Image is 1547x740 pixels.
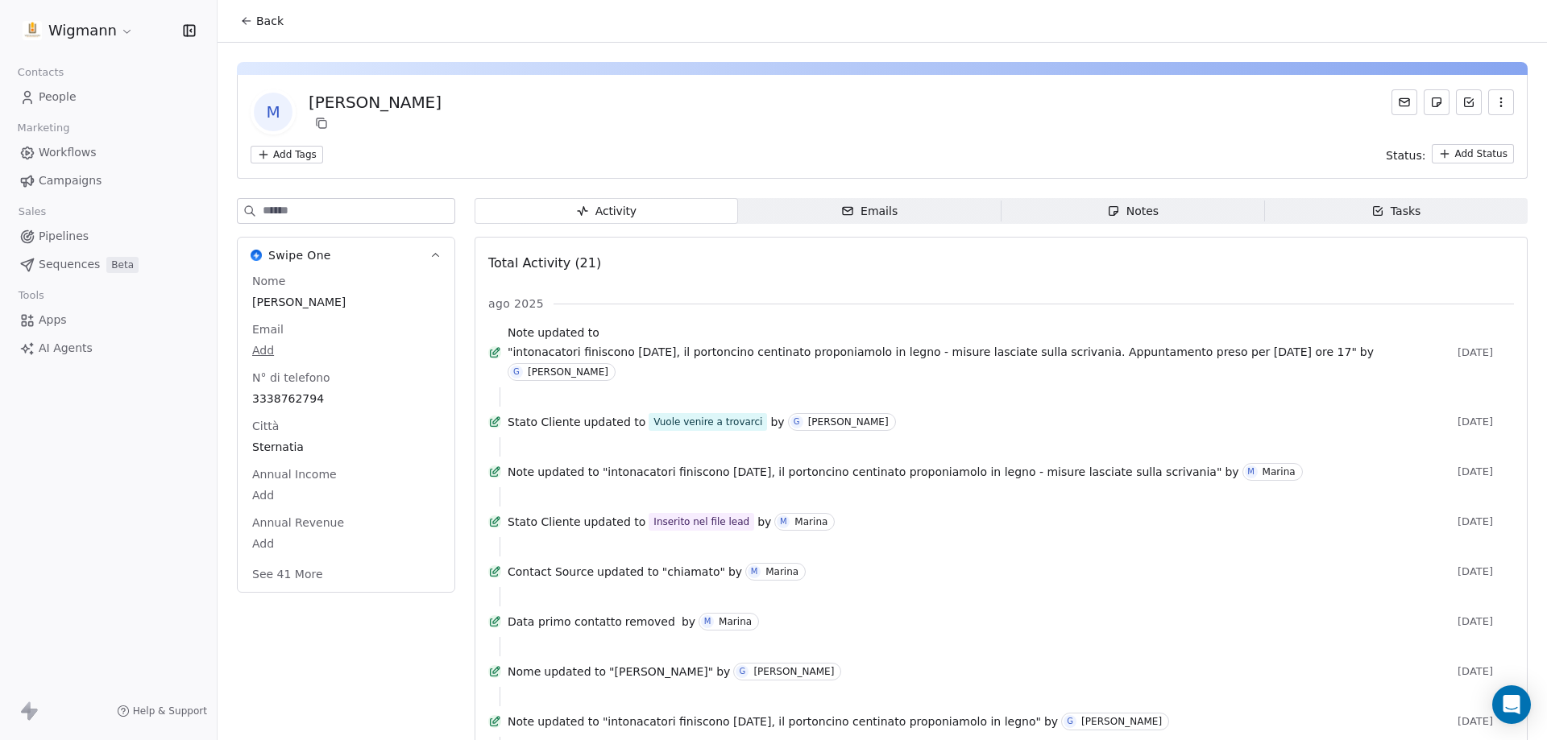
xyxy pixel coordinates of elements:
[254,93,292,131] span: M
[704,615,711,628] div: M
[488,296,544,312] span: ago 2025
[117,705,207,717] a: Help & Support
[249,466,340,482] span: Annual Income
[653,514,749,530] div: Inserito nel file lead
[1458,565,1514,578] span: [DATE]
[13,251,204,278] a: SequencesBeta
[10,116,77,140] span: Marketing
[794,516,827,527] div: Marina
[513,366,520,378] div: G
[662,564,725,580] span: "chiamato"
[653,414,762,430] div: Vuole venire a trovarci
[603,713,1041,730] span: "intonacatori finiscono [DATE], il portoncino centinato proponiamolo in legno"
[238,273,454,592] div: Swipe OneSwipe One
[1107,203,1159,220] div: Notes
[11,200,53,224] span: Sales
[794,415,800,428] div: G
[757,514,771,530] span: by
[597,564,659,580] span: updated to
[508,614,622,630] span: Data primo contatto
[1386,147,1425,163] span: Status:
[251,250,262,261] img: Swipe One
[48,20,117,41] span: Wigmann
[252,294,440,310] span: [PERSON_NAME]
[13,335,204,362] a: AI Agents
[584,414,646,430] span: updated to
[682,614,695,630] span: by
[268,247,331,263] span: Swipe One
[751,565,758,578] div: M
[1225,464,1238,480] span: by
[249,321,287,337] span: Email
[1432,144,1514,163] button: Add Status
[39,312,67,329] span: Apps
[13,223,204,250] a: Pipelines
[1458,415,1514,428] span: [DATE]
[39,89,77,105] span: People
[249,418,282,434] span: Città
[251,146,323,163] button: Add Tags
[488,255,601,271] span: Total Activity (21)
[106,257,139,273] span: Beta
[256,13,284,29] span: Back
[249,273,288,289] span: Nome
[609,664,713,680] span: "[PERSON_NAME]"
[508,514,581,530] span: Stato Cliente
[1492,685,1531,724] div: Open Intercom Messenger
[252,342,440,358] span: Add
[249,370,334,386] span: N° di telefono
[508,344,1357,360] span: "intonacatori finiscono [DATE], il portoncino centinato proponiamolo in legno - misure lasciate s...
[528,366,608,378] div: [PERSON_NAME]
[1263,466,1296,477] div: Marina
[841,203,898,220] div: Emails
[770,414,784,430] span: by
[780,515,787,528] div: M
[238,238,454,273] button: Swipe OneSwipe One
[728,564,742,580] span: by
[765,566,798,577] div: Marina
[603,464,1222,480] span: "intonacatori finiscono [DATE], il portoncino centinato proponiamolo in legno - misure lasciate s...
[625,614,675,630] span: removed
[252,391,440,407] span: 3338762794
[1360,344,1374,360] span: by
[39,340,93,357] span: AI Agents
[508,564,594,580] span: Contact Source
[243,560,333,589] button: See 41 More
[39,256,100,273] span: Sequences
[1458,346,1514,359] span: [DATE]
[13,307,204,333] a: Apps
[13,84,204,110] a: People
[1458,665,1514,678] span: [DATE]
[13,167,204,194] a: Campaigns
[1458,615,1514,628] span: [DATE]
[1067,715,1073,728] div: G
[508,325,534,341] span: Note
[544,664,606,680] span: updated to
[508,464,534,480] span: Note
[133,705,207,717] span: Help & Support
[39,228,89,245] span: Pipelines
[719,616,752,627] div: Marina
[537,713,599,730] span: updated to
[19,17,137,44] button: Wigmann
[753,666,834,677] div: [PERSON_NAME]
[39,144,97,161] span: Workflows
[252,439,440,455] span: Sternatia
[23,21,42,40] img: 1630668995401.jpeg
[13,139,204,166] a: Workflows
[252,535,440,552] span: Add
[716,664,730,680] span: by
[1081,716,1162,727] div: [PERSON_NAME]
[508,664,541,680] span: Nome
[537,464,599,480] span: updated to
[1371,203,1421,220] div: Tasks
[230,6,293,35] button: Back
[309,91,442,114] div: [PERSON_NAME]
[1044,713,1058,730] span: by
[10,60,71,85] span: Contacts
[249,515,347,531] span: Annual Revenue
[1458,515,1514,528] span: [DATE]
[252,487,440,503] span: Add
[508,414,581,430] span: Stato Cliente
[1458,715,1514,728] span: [DATE]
